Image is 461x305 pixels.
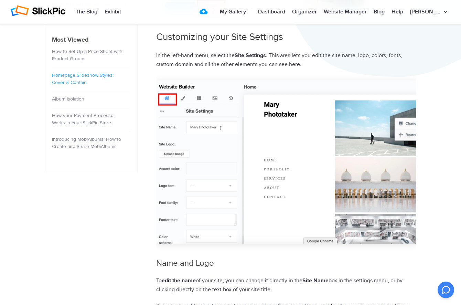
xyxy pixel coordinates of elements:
p: To of your site, you can change it directly in the box in the settings menu, or by clicking direc... [156,276,416,294]
strong: Site Name [302,277,329,284]
h2: Customizing your Site Settings [156,30,416,44]
h4: Most Viewed [52,35,130,44]
strong: Site Settings [235,52,266,59]
a: Homepage Slideshow Styles: Cover & Contain [52,72,114,85]
a: How your Payment Processor Works in Your SlickPic Store [52,113,115,126]
h3: Name and Logo [156,257,416,269]
a: Introducing MobiAlbums: How to Create and Share MobiAlbums [52,136,121,149]
a: Album Isolation [52,96,84,102]
strong: edit the name [162,277,196,284]
p: In the left-hand menu, select the . This area lets you edit the site name, logo, colors, fonts, c... [156,51,416,69]
a: How to Set Up a Price Sheet with Product Groups [52,49,122,62]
